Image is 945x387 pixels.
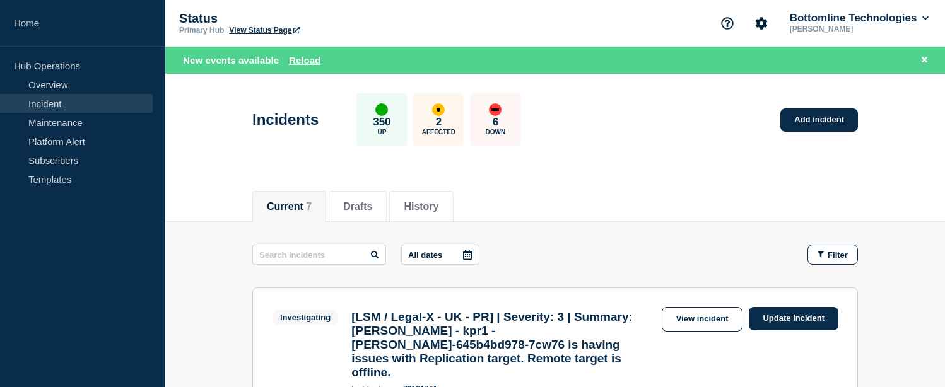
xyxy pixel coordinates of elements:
button: Account settings [748,10,775,37]
p: Primary Hub [179,26,224,35]
a: View incident [662,307,743,332]
div: affected [432,103,445,116]
button: Support [714,10,741,37]
p: 350 [373,116,390,129]
span: New events available [183,55,279,66]
h3: [LSM / Legal-X - UK - PR] | Severity: 3 | Summary: [PERSON_NAME] - kpr1 - [PERSON_NAME]-645b4bd97... [351,310,655,379]
a: Add incident [780,108,858,132]
button: All dates [401,245,479,265]
p: 6 [493,116,498,129]
button: Drafts [343,201,372,212]
button: Current 7 [267,201,312,212]
button: History [404,201,438,212]
p: 2 [436,116,442,129]
p: [PERSON_NAME] [787,25,919,33]
span: 7 [306,201,312,212]
span: Filter [828,250,848,260]
button: Bottomline Technologies [787,12,931,25]
button: Reload [289,55,320,66]
h1: Incidents [252,111,319,129]
p: All dates [408,250,442,260]
a: View Status Page [229,26,299,35]
input: Search incidents [252,245,386,265]
div: up [375,103,388,116]
div: down [489,103,502,116]
button: Filter [807,245,858,265]
p: Affected [422,129,455,136]
a: Update incident [749,307,838,330]
p: Down [486,129,506,136]
span: Investigating [272,310,339,325]
p: Status [179,11,431,26]
p: Up [377,129,386,136]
